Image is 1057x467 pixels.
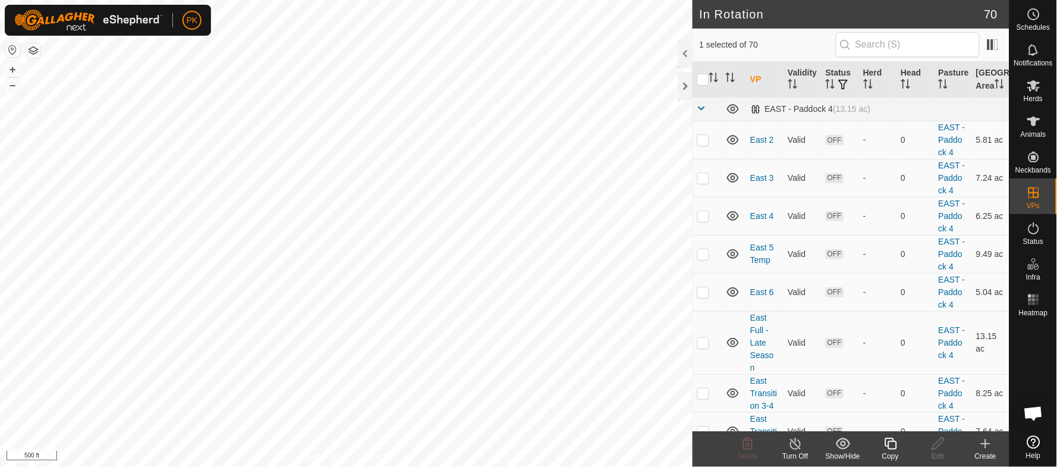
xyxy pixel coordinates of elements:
[784,412,821,450] td: Valid
[896,121,934,159] td: 0
[826,211,844,221] span: OFF
[836,32,980,57] input: Search (S)
[751,104,871,114] div: EAST - Paddock 4
[821,62,858,98] th: Status
[1027,202,1040,209] span: VPs
[864,81,873,90] p-sorticon: Activate to sort
[934,62,971,98] th: Pasture
[826,135,844,145] span: OFF
[187,14,198,27] span: PK
[896,412,934,450] td: 0
[914,451,962,462] div: Edit
[751,173,775,183] a: East 3
[859,62,896,98] th: Herd
[972,374,1009,412] td: 8.25 ac
[784,121,821,159] td: Valid
[738,452,759,460] span: Delete
[1014,59,1053,67] span: Notifications
[972,62,1009,98] th: [GEOGRAPHIC_DATA] Area
[896,62,934,98] th: Head
[826,173,844,183] span: OFF
[826,81,835,90] p-sorticon: Activate to sort
[819,451,867,462] div: Show/Hide
[700,7,984,21] h2: In Rotation
[746,62,784,98] th: VP
[358,452,393,462] a: Contact Us
[784,197,821,235] td: Valid
[939,199,965,233] a: EAST - Paddock 4
[751,313,775,372] a: East Full - Late Season
[864,172,892,184] div: -
[972,159,1009,197] td: 7.24 ac
[5,78,20,92] button: –
[751,287,775,297] a: East 6
[772,451,819,462] div: Turn Off
[939,275,965,309] a: EAST - Paddock 4
[299,452,344,462] a: Privacy Policy
[939,237,965,271] a: EAST - Paddock 4
[1023,238,1043,245] span: Status
[700,39,836,51] span: 1 selected of 70
[972,311,1009,374] td: 13.15 ac
[939,123,965,157] a: EAST - Paddock 4
[833,104,871,114] span: (13.15 ac)
[867,451,914,462] div: Copy
[1024,95,1043,102] span: Herds
[826,249,844,259] span: OFF
[901,81,911,90] p-sorticon: Activate to sort
[1017,24,1050,31] span: Schedules
[864,387,892,400] div: -
[1019,309,1048,316] span: Heatmap
[751,211,775,221] a: East 4
[972,197,1009,235] td: 6.25 ac
[1015,167,1051,174] span: Neckbands
[864,210,892,222] div: -
[826,388,844,399] span: OFF
[972,121,1009,159] td: 5.81 ac
[751,376,778,410] a: East Transition 3-4
[784,374,821,412] td: Valid
[1010,431,1057,464] a: Help
[864,286,892,299] div: -
[939,325,965,360] a: EAST - Paddock 4
[784,273,821,311] td: Valid
[896,159,934,197] td: 0
[784,159,821,197] td: Valid
[864,248,892,261] div: -
[751,243,775,265] a: East 5 Temp
[984,5,998,23] span: 70
[864,134,892,146] div: -
[939,414,965,449] a: EAST - Paddock 4
[939,376,965,410] a: EAST - Paddock 4
[939,81,948,90] p-sorticon: Activate to sort
[709,74,719,84] p-sorticon: Activate to sort
[864,337,892,349] div: -
[896,235,934,273] td: 0
[896,374,934,412] td: 0
[751,414,778,449] a: East Transition 4-5
[896,311,934,374] td: 0
[26,43,40,58] button: Map Layers
[5,43,20,57] button: Reset Map
[1016,396,1052,431] div: Open chat
[1021,131,1046,138] span: Animals
[788,81,798,90] p-sorticon: Activate to sort
[864,425,892,438] div: -
[784,311,821,374] td: Valid
[896,197,934,235] td: 0
[1026,452,1041,459] span: Help
[995,81,1005,90] p-sorticon: Activate to sort
[896,273,934,311] td: 0
[972,235,1009,273] td: 9.49 ac
[972,273,1009,311] td: 5.04 ac
[826,287,844,297] span: OFF
[14,10,163,31] img: Gallagher Logo
[5,62,20,77] button: +
[972,412,1009,450] td: 7.64 ac
[826,338,844,348] span: OFF
[1026,274,1040,281] span: Infra
[784,62,821,98] th: Validity
[726,74,735,84] p-sorticon: Activate to sort
[751,135,775,145] a: East 2
[939,161,965,195] a: EAST - Paddock 4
